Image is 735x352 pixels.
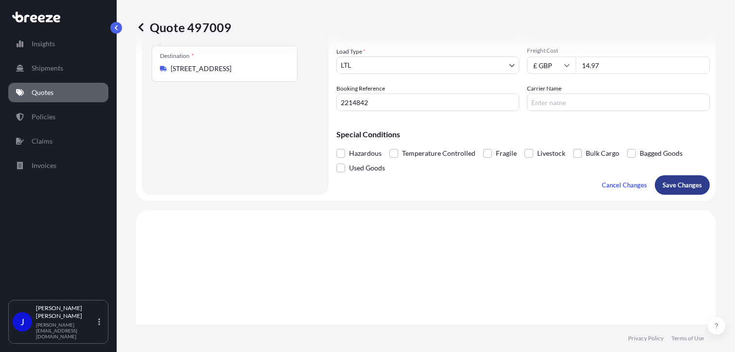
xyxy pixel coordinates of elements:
[602,180,647,190] p: Cancel Changes
[576,56,710,74] input: Enter amount
[32,88,53,97] p: Quotes
[640,146,682,161] span: Bagged Goods
[671,334,704,342] a: Terms of Use
[171,64,285,74] input: Destination
[32,136,52,146] p: Claims
[527,93,710,111] input: Enter name
[655,175,710,195] button: Save Changes
[663,180,702,190] p: Save Changes
[8,34,108,54] a: Insights
[628,334,664,342] a: Privacy Policy
[20,317,24,327] span: J
[586,146,619,161] span: Bulk Cargo
[160,52,194,60] div: Destination
[136,19,231,35] p: Quote 497009
[594,175,655,195] button: Cancel Changes
[336,56,519,74] button: LTL
[8,58,108,78] a: Shipments
[8,107,108,127] a: Policies
[341,60,351,70] span: LTL
[402,146,475,161] span: Temperature Controlled
[32,39,55,49] p: Insights
[8,131,108,151] a: Claims
[32,63,63,73] p: Shipments
[8,83,108,102] a: Quotes
[527,84,561,93] label: Carrier Name
[8,156,108,175] a: Invoices
[336,130,710,138] p: Special Conditions
[32,112,55,122] p: Policies
[349,146,382,161] span: Hazardous
[349,161,385,175] span: Used Goods
[36,304,96,320] p: [PERSON_NAME] [PERSON_NAME]
[336,93,519,111] input: Your internal reference
[336,84,385,93] label: Booking Reference
[32,161,56,170] p: Invoices
[537,146,565,161] span: Livestock
[36,322,96,339] p: [PERSON_NAME][EMAIL_ADDRESS][DOMAIN_NAME]
[496,146,517,161] span: Fragile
